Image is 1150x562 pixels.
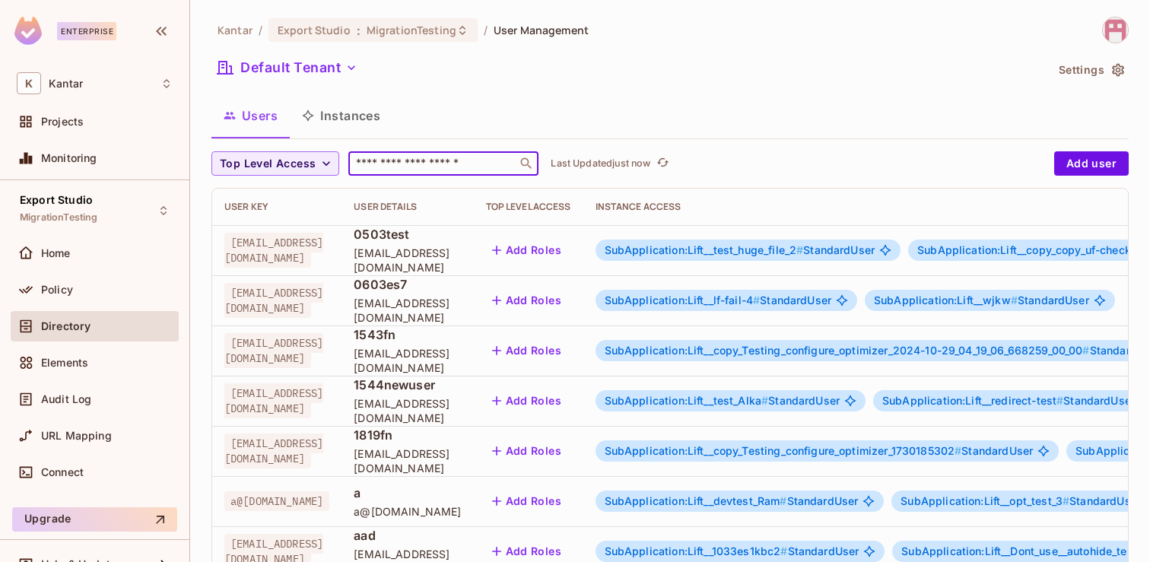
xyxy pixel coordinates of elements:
span: [EMAIL_ADDRESS][DOMAIN_NAME] [354,246,461,275]
span: # [761,394,768,407]
span: refresh [656,156,669,171]
span: 1543fn [354,326,461,343]
div: Top Level Access [486,201,571,213]
span: : [356,24,361,37]
span: StandardUser [874,294,1089,306]
span: MigrationTesting [20,211,97,224]
span: Click to refresh data [650,154,672,173]
span: SubApplication:Lift__opt_test_3 [901,494,1069,507]
span: 0503test [354,226,461,243]
span: SubApplication:Lift__devtest_Ram [605,494,787,507]
span: SubApplication:Lift__1033es1kbc2 [605,545,788,557]
span: StandardUser [901,495,1141,507]
span: Monitoring [41,152,97,164]
button: Users [211,97,290,135]
span: Projects [41,116,84,128]
span: StandardUser [605,545,859,557]
span: a@[DOMAIN_NAME] [354,504,461,519]
span: Export Studio [20,194,93,206]
span: Elements [41,357,88,369]
span: K [17,72,41,94]
span: SubApplication:Lift__wjkw [874,294,1018,306]
button: Top Level Access [211,151,339,176]
span: [EMAIL_ADDRESS][DOMAIN_NAME] [354,396,461,425]
span: StandardUser [605,495,859,507]
span: [EMAIL_ADDRESS][DOMAIN_NAME] [224,233,323,268]
span: # [1056,394,1063,407]
button: Add Roles [486,489,568,513]
span: 0603es7 [354,276,461,293]
span: # [1063,494,1069,507]
li: / [484,23,488,37]
button: Instances [290,97,392,135]
span: SubApplication:Lift__copy_Testing_configure_optimizer_2024-10-29_04_19_06_668259_00_00 [605,344,1090,357]
img: Sahlath [1103,17,1128,43]
span: SubApplication:Lift__test_huge_file_2 [605,243,804,256]
span: [EMAIL_ADDRESS][DOMAIN_NAME] [224,383,323,418]
button: Add Roles [486,439,568,463]
span: Directory [41,320,91,332]
span: the active workspace [218,23,253,37]
span: StandardUser [605,445,1034,457]
span: # [753,294,760,306]
span: a [354,484,461,501]
button: Add Roles [486,238,568,262]
span: StandardUser [882,395,1135,407]
span: URL Mapping [41,430,112,442]
span: SubApplication:Lift__lf-fail-4 [605,294,761,306]
span: [EMAIL_ADDRESS][DOMAIN_NAME] [224,283,323,318]
img: SReyMgAAAABJRU5ErkJggg== [14,17,42,45]
span: Home [41,247,71,259]
button: Upgrade [12,507,177,532]
button: Add Roles [486,338,568,363]
span: MigrationTesting [367,23,456,37]
span: Export Studio [278,23,351,37]
button: Settings [1053,58,1129,82]
span: [EMAIL_ADDRESS][DOMAIN_NAME] [354,346,461,375]
span: Workspace: Kantar [49,78,83,90]
div: Enterprise [57,22,116,40]
button: refresh [653,154,672,173]
button: Default Tenant [211,56,364,80]
span: [EMAIL_ADDRESS][DOMAIN_NAME] [354,296,461,325]
span: # [780,494,786,507]
div: User Details [354,201,461,213]
li: / [259,23,262,37]
span: aad [354,527,461,544]
span: [EMAIL_ADDRESS][DOMAIN_NAME] [224,333,323,368]
span: [EMAIL_ADDRESS][DOMAIN_NAME] [224,433,323,468]
span: # [780,545,787,557]
p: Last Updated just now [551,157,650,170]
span: # [955,444,961,457]
span: Connect [41,466,84,478]
span: a@[DOMAIN_NAME] [224,491,329,511]
span: # [1082,344,1089,357]
span: StandardUser [605,244,875,256]
span: Audit Log [41,393,91,405]
span: 1819fn [354,427,461,443]
span: User Management [494,23,589,37]
span: StandardUser [605,294,831,306]
span: [EMAIL_ADDRESS][DOMAIN_NAME] [354,446,461,475]
button: Add Roles [486,389,568,413]
span: Top Level Access [220,154,316,173]
span: 1544newuser [354,376,461,393]
span: # [1011,294,1018,306]
span: Policy [41,284,73,296]
span: SubApplication:Lift__copy_Testing_configure_optimizer_1730185302 [605,444,962,457]
span: SubApplication:Lift__redirect-test [882,394,1063,407]
div: User Key [224,201,329,213]
span: # [796,243,803,256]
span: StandardUser [605,395,840,407]
button: Add user [1054,151,1129,176]
button: Add Roles [486,288,568,313]
span: SubApplication:Lift__test_Alka [605,394,769,407]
